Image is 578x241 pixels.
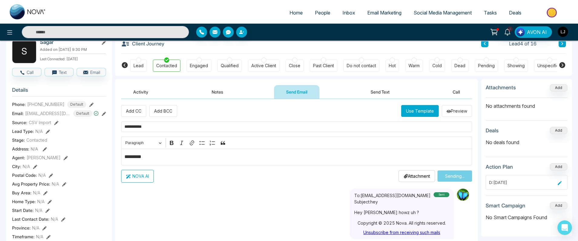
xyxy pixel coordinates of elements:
div: Warm [408,63,420,69]
img: User Avatar [558,27,568,37]
button: Send Email [274,85,319,99]
span: Stage: [12,137,25,143]
span: Source: [12,119,27,126]
span: N/A [23,163,30,170]
button: Use Template [401,105,439,117]
a: Inbox [336,7,361,18]
div: Lead [134,63,144,69]
span: Address: [12,146,38,152]
span: Email: [12,110,24,117]
span: Agent: [12,154,25,161]
a: Home [283,7,309,18]
span: N/A [31,146,38,151]
span: Contacted [26,137,47,143]
span: N/A [37,198,45,205]
div: Active Client [251,63,276,69]
button: NOVA AI [121,170,154,183]
span: AVON AI [527,28,547,36]
span: Default [67,101,86,108]
h3: Deals [486,127,499,134]
span: Social Media Management [414,10,472,16]
button: Add [550,202,567,209]
a: Tasks [478,7,503,18]
span: Timeframe : [12,233,35,240]
div: sent [434,192,449,197]
button: Send Text [358,85,402,99]
span: Lead 4 of 16 [509,40,537,47]
div: S [12,39,36,63]
span: Home Type : [12,198,36,205]
div: Unspecified [537,63,562,69]
button: Add [550,163,567,170]
button: Call [12,68,41,76]
span: N/A [38,172,46,178]
span: 4 [507,26,513,32]
span: Buy Area : [12,190,31,196]
button: Paragraph [123,138,164,147]
h3: Client Journey [121,39,164,48]
p: No Smart Campaigns Found [486,214,567,221]
h3: Attachments [486,84,516,91]
span: N/A [51,216,58,222]
p: Last Connected: [DATE] [40,55,106,62]
button: Add BCC [149,105,177,117]
div: Editor toolbar [121,137,472,148]
span: Province : [12,225,31,231]
img: Sender [457,189,469,201]
div: Showing [507,63,525,69]
span: Deals [509,10,521,16]
a: 4 [500,26,515,37]
h2: Sagar [40,39,96,45]
button: Email [77,68,106,76]
span: Lead Type: [12,128,34,134]
img: Market-place.gif [530,6,574,19]
span: N/A [33,190,40,196]
div: Do not contact [347,63,376,69]
span: Start Date : [12,207,34,213]
a: Deals [503,7,527,18]
p: Subject: hey [354,199,431,205]
span: N/A [52,181,59,187]
span: CSV Import [29,119,51,126]
span: Add [550,85,567,90]
button: Activity [121,85,160,99]
a: Email Marketing [361,7,408,18]
span: N/A [35,128,43,134]
img: Lead Flow [516,28,525,36]
span: Inbox [342,10,355,16]
button: AVON AI [515,26,552,38]
div: Dead [454,63,465,69]
div: Cold [432,63,442,69]
div: Past Client [313,63,334,69]
h3: Details [12,87,106,96]
h3: Action Plan [486,164,513,170]
span: [EMAIL_ADDRESS][DOMAIN_NAME] [25,110,71,117]
button: Sending... [438,170,472,182]
p: To: [EMAIL_ADDRESS][DOMAIN_NAME] [354,192,431,199]
div: Pending [478,63,495,69]
h3: Smart Campaign [486,203,525,209]
span: N/A [36,233,43,240]
span: Paragraph [125,139,157,147]
span: City : [12,163,21,170]
span: Avg Property Price : [12,181,50,187]
span: Postal Code : [12,172,37,178]
span: People [315,10,330,16]
span: N/A [32,225,39,231]
span: Last Contact Date : [12,216,49,222]
div: Contacted [156,63,177,69]
img: Nova CRM Logo [10,4,46,19]
button: Text [45,68,74,76]
span: Email Marketing [367,10,401,16]
div: Open Intercom Messenger [557,220,572,235]
p: Attachment [404,173,430,179]
span: [PERSON_NAME] [27,154,61,161]
button: Preview [442,105,472,117]
span: [PHONE_NUMBER] [27,101,64,107]
div: Editor editing area: main [121,149,472,165]
a: Social Media Management [408,7,478,18]
button: Notes [200,85,235,99]
button: Call [441,85,472,99]
span: Phone: [12,101,26,107]
div: D:[DATE] [489,179,555,186]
